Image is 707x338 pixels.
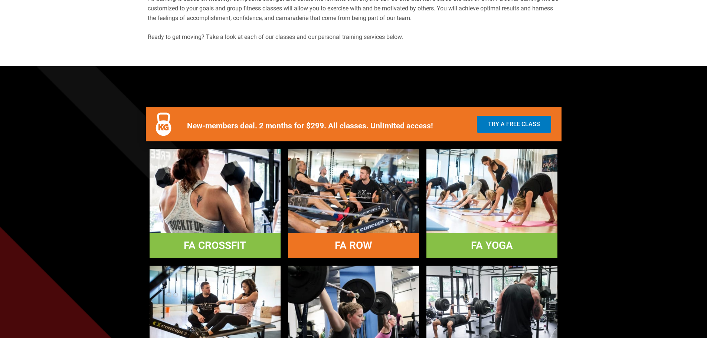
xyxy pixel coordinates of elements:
[148,33,403,40] span: Ready to get moving? Take a look at each of our classes and our personal training services below.
[471,239,513,252] a: FA YOGA
[187,121,433,130] b: New-members deal. 2 months for $299. All classes. Unlimited access!
[184,239,246,252] a: FA CROSSFIT
[477,116,551,133] a: Try a Free Class
[335,239,372,252] a: FA ROW
[488,121,540,127] span: Try a Free Class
